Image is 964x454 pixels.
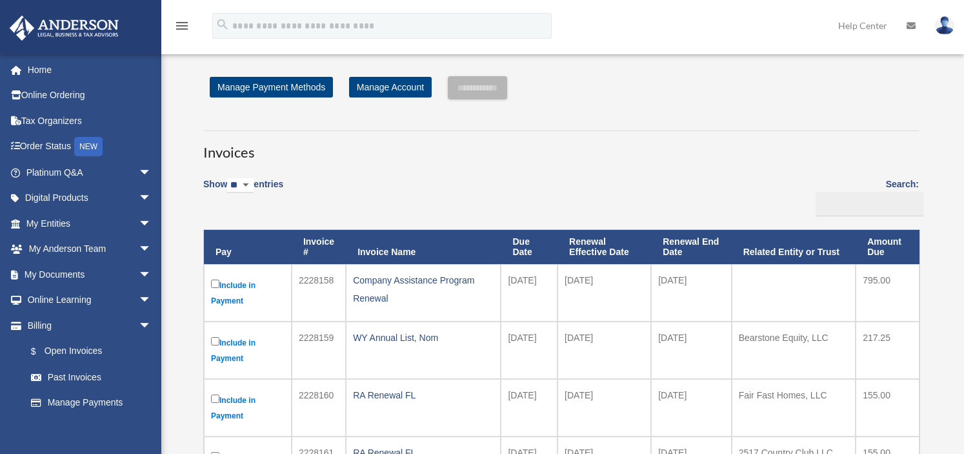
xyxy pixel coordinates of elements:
[6,15,123,41] img: Anderson Advisors Platinum Portal
[18,338,158,365] a: $Open Invoices
[732,379,856,437] td: Fair Fast Homes, LLC
[9,83,171,108] a: Online Ordering
[174,18,190,34] i: menu
[139,236,165,263] span: arrow_drop_down
[816,192,923,216] input: Search:
[227,178,254,193] select: Showentries
[353,329,494,347] div: WY Annual List, Nom
[292,230,346,265] th: Invoice #: activate to sort column ascending
[501,379,557,437] td: [DATE]
[174,23,190,34] a: menu
[9,57,171,83] a: Home
[18,364,165,390] a: Past Invoices
[38,344,45,360] span: $
[139,262,165,288] span: arrow_drop_down
[139,211,165,237] span: arrow_drop_down
[211,392,285,424] label: Include in Payment
[353,386,494,404] div: RA Renewal FL
[292,264,346,322] td: 2228158
[9,287,171,313] a: Online Learningarrow_drop_down
[139,313,165,339] span: arrow_drop_down
[557,379,651,437] td: [DATE]
[203,176,283,206] label: Show entries
[9,160,171,185] a: Platinum Q&Aarrow_drop_down
[204,230,292,265] th: Pay: activate to sort column descending
[139,287,165,314] span: arrow_drop_down
[74,137,103,156] div: NEW
[811,176,919,216] label: Search:
[139,160,165,186] span: arrow_drop_down
[651,264,731,322] td: [DATE]
[557,322,651,379] td: [DATE]
[9,134,171,160] a: Order StatusNEW
[9,185,171,211] a: Digital Productsarrow_drop_down
[732,322,856,379] td: Bearstone Equity, LLC
[203,130,919,163] h3: Invoices
[353,271,494,307] div: Company Assistance Program Renewal
[9,262,171,287] a: My Documentsarrow_drop_down
[9,108,171,134] a: Tax Organizers
[856,322,919,379] td: 217.25
[651,230,731,265] th: Renewal End Date: activate to sort column ascending
[9,211,171,236] a: My Entitiesarrow_drop_down
[211,337,219,346] input: Include in Payment
[557,264,651,322] td: [DATE]
[139,185,165,212] span: arrow_drop_down
[501,322,557,379] td: [DATE]
[211,277,285,309] label: Include in Payment
[557,230,651,265] th: Renewal Effective Date: activate to sort column ascending
[651,322,731,379] td: [DATE]
[732,230,856,265] th: Related Entity or Trust: activate to sort column ascending
[856,264,919,322] td: 795.00
[9,313,165,338] a: Billingarrow_drop_down
[856,230,919,265] th: Amount Due: activate to sort column ascending
[211,335,285,366] label: Include in Payment
[292,322,346,379] td: 2228159
[18,390,165,416] a: Manage Payments
[349,77,432,98] a: Manage Account
[856,379,919,437] td: 155.00
[210,77,333,98] a: Manage Payment Methods
[292,379,346,437] td: 2228160
[501,230,557,265] th: Due Date: activate to sort column ascending
[501,264,557,322] td: [DATE]
[9,236,171,262] a: My Anderson Teamarrow_drop_down
[651,379,731,437] td: [DATE]
[216,17,230,32] i: search
[211,280,219,288] input: Include in Payment
[935,16,954,35] img: User Pic
[346,230,501,265] th: Invoice Name: activate to sort column ascending
[211,395,219,403] input: Include in Payment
